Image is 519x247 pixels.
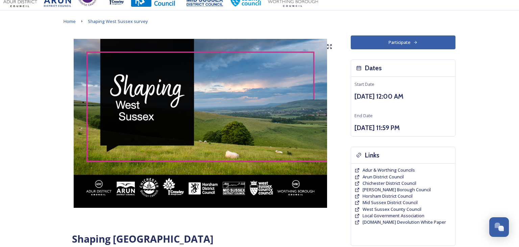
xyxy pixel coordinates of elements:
a: [DOMAIN_NAME] Devolution White Paper [363,219,446,225]
a: Local Government Association [363,213,424,219]
span: Chichester District Council [363,180,416,186]
a: Horsham District Council [363,193,413,199]
a: Home [64,17,76,25]
h3: Links [365,150,379,160]
a: Chichester District Council [363,180,416,187]
button: Open Chat [489,217,509,237]
h3: [DATE] 11:59 PM [354,123,452,133]
a: Mid Sussex District Council [363,199,418,206]
a: [PERSON_NAME] Borough Council [363,187,431,193]
h3: Dates [365,63,382,73]
button: Participate [351,35,455,49]
span: West Sussex County Council [363,206,421,212]
a: Adur & Worthing Councils [363,167,415,173]
h3: [DATE] 12:00 AM [354,92,452,101]
span: Home [64,18,76,24]
strong: Shaping [GEOGRAPHIC_DATA] [72,232,214,245]
span: End Date [354,113,373,119]
span: Shaping West Sussex survey [88,18,148,24]
span: Start Date [354,81,374,87]
span: Mid Sussex District Council [363,199,418,205]
a: Arun District Council [363,174,404,180]
a: Shaping West Sussex survey [88,17,148,25]
a: West Sussex County Council [363,206,421,213]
